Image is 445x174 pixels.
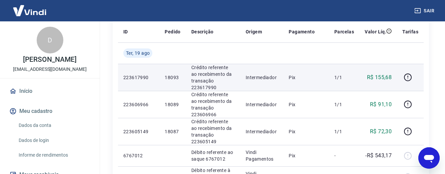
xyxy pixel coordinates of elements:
[191,149,235,162] p: Débito referente ao saque 6767012
[370,128,392,136] p: R$ 72,30
[123,152,154,159] p: 6767012
[8,104,92,119] button: Meu cadastro
[123,101,154,108] p: 223606966
[23,56,76,63] p: [PERSON_NAME]
[289,101,324,108] p: Pix
[402,28,418,35] p: Tarifas
[246,74,278,81] p: Intermediador
[165,28,180,35] p: Pedido
[165,74,180,81] p: 18093
[123,128,154,135] p: 223605149
[334,152,354,159] p: -
[16,134,92,147] a: Dados de login
[8,0,51,21] img: Vindi
[289,74,324,81] p: Pix
[246,128,278,135] p: Intermediador
[418,147,440,169] iframe: Botão para abrir a janela de mensagens
[334,128,354,135] p: 1/1
[334,28,354,35] p: Parcelas
[365,28,386,35] p: Valor Líq.
[8,84,92,99] a: Início
[13,66,87,73] p: [EMAIL_ADDRESS][DOMAIN_NAME]
[246,28,262,35] p: Origem
[289,128,324,135] p: Pix
[123,28,128,35] p: ID
[165,101,180,108] p: 18089
[165,128,180,135] p: 18087
[191,28,214,35] p: Descrição
[191,91,235,118] p: Crédito referente ao recebimento da transação 223606966
[246,149,278,162] p: Vindi Pagamentos
[123,74,154,81] p: 223617990
[246,101,278,108] p: Intermediador
[16,119,92,132] a: Dados da conta
[370,101,392,109] p: R$ 91,10
[334,101,354,108] p: 1/1
[367,73,392,81] p: R$ 155,68
[191,118,235,145] p: Crédito referente ao recebimento da transação 223605149
[289,28,315,35] p: Pagamento
[37,27,63,53] div: D
[365,152,392,160] p: -R$ 543,17
[126,50,150,56] span: Ter, 19 ago
[16,148,92,162] a: Informe de rendimentos
[413,5,437,17] button: Sair
[334,74,354,81] p: 1/1
[191,64,235,91] p: Crédito referente ao recebimento da transação 223617990
[289,152,324,159] p: Pix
